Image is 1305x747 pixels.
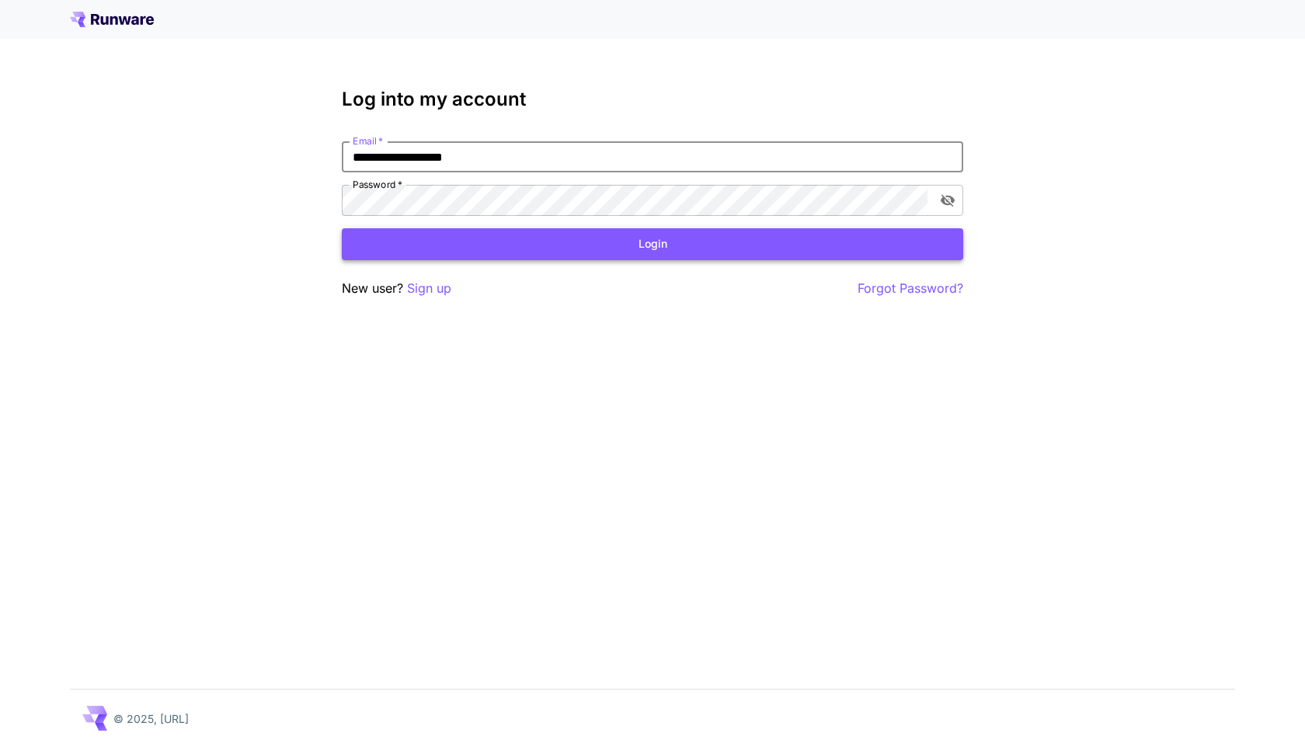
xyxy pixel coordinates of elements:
label: Password [353,178,402,191]
p: New user? [342,279,451,298]
button: toggle password visibility [934,186,962,214]
button: Sign up [407,279,451,298]
label: Email [353,134,383,148]
p: © 2025, [URL] [113,711,189,727]
button: Forgot Password? [858,279,963,298]
h3: Log into my account [342,89,963,110]
button: Login [342,228,963,260]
